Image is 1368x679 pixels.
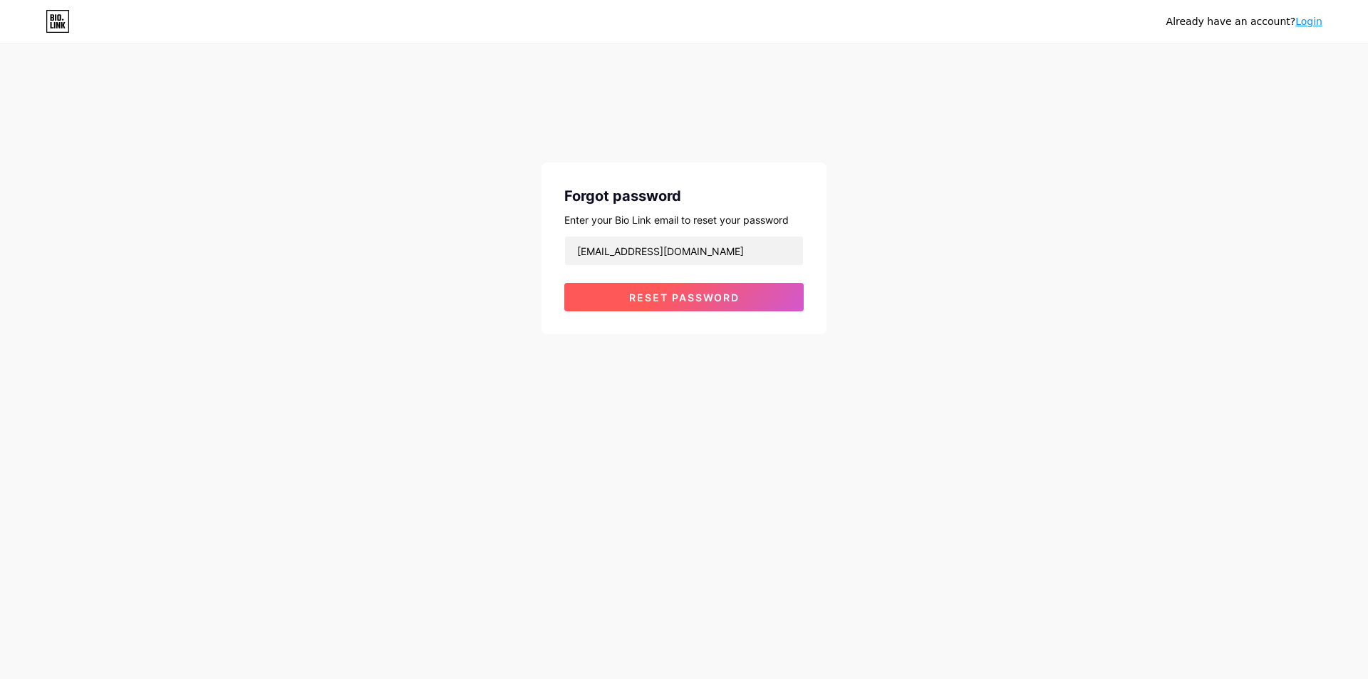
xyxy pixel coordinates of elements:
button: Reset password [564,283,804,311]
span: Reset password [629,291,740,304]
input: Email [565,237,803,265]
div: Already have an account? [1166,14,1322,29]
div: Enter your Bio Link email to reset your password [564,212,804,227]
a: Login [1295,16,1322,27]
div: Forgot password [564,185,804,207]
